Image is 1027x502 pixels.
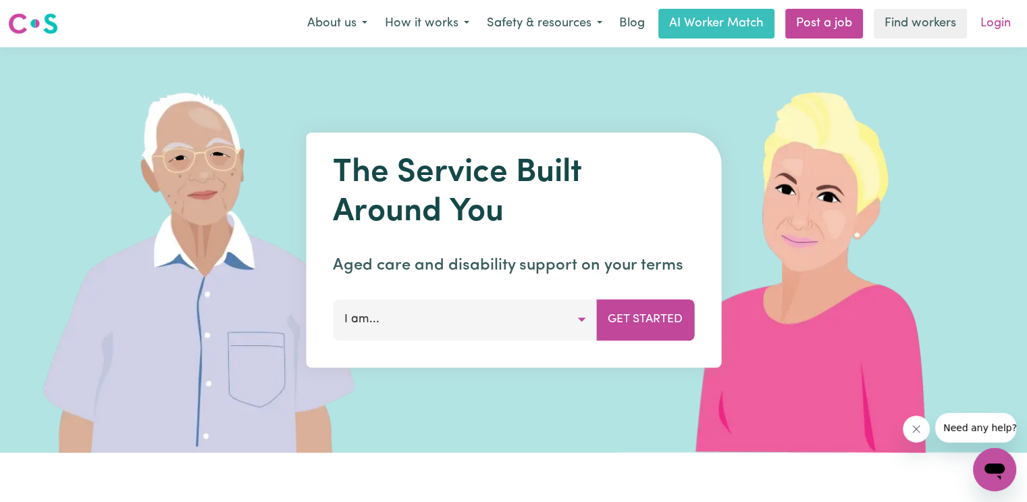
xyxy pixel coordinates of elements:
[611,9,653,39] a: Blog
[658,9,774,39] a: AI Worker Match
[972,9,1019,39] a: Login
[903,416,930,443] iframe: Close message
[333,253,694,278] p: Aged care and disability support on your terms
[8,8,58,39] a: Careseekers logo
[785,9,863,39] a: Post a job
[596,299,694,340] button: Get Started
[333,154,694,232] h1: The Service Built Around You
[298,9,376,38] button: About us
[478,9,611,38] button: Safety & resources
[376,9,478,38] button: How it works
[935,413,1016,443] iframe: Message from company
[333,299,597,340] button: I am...
[874,9,967,39] a: Find workers
[8,9,82,20] span: Need any help?
[973,448,1016,491] iframe: Button to launch messaging window
[8,11,58,36] img: Careseekers logo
